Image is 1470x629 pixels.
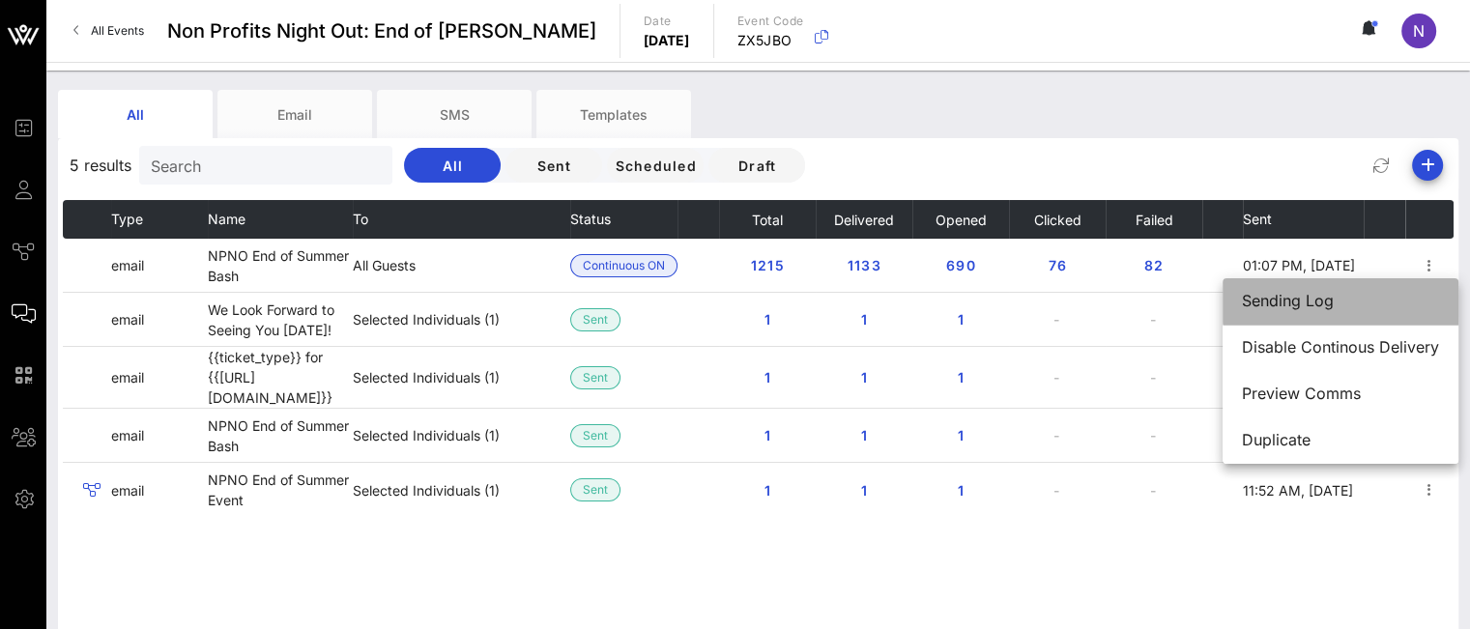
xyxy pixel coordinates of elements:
p: Event Code [737,12,804,31]
th: To [353,200,570,239]
td: Selected Individuals (1) [353,293,570,347]
th: Sent [1243,200,1364,239]
div: SMS [377,90,532,138]
td: Selected Individuals (1) [353,409,570,463]
span: Clicked [1033,212,1081,228]
span: To [353,211,368,227]
td: NPNO End of Summer Bash [208,239,353,293]
button: Draft [708,148,805,183]
button: 1 [930,418,992,453]
span: 1 [752,427,783,443]
div: Disable Continous Delivery [1242,338,1439,357]
div: Preview Comms [1242,385,1439,403]
th: Clicked [1009,200,1106,239]
span: All Events [91,23,144,38]
span: 01:07 PM, [DATE] [1243,257,1355,273]
span: 1 [945,482,976,499]
span: 1 [849,369,879,386]
button: 1 [930,472,992,507]
span: Sent [583,309,608,330]
span: Status [570,211,611,227]
td: We Look Forward to Seeing You [DATE]! [208,293,353,347]
button: 76 [1026,248,1088,283]
button: Clicked [1033,200,1081,239]
span: Sent [583,425,608,446]
button: 1 [930,302,992,337]
td: email [111,239,208,293]
span: 1133 [847,257,881,273]
span: Opened [935,212,987,228]
td: All Guests [353,239,570,293]
span: 1 [945,369,976,386]
span: Delivered [833,212,894,228]
span: Non Profits Night Out: End of [PERSON_NAME] [167,16,596,45]
span: 1 [849,311,879,328]
button: 1 [833,302,895,337]
span: Name [208,211,245,227]
button: 82 [1123,248,1185,283]
span: Sent [583,479,608,500]
p: ZX5JBO [737,31,804,50]
button: 1 [736,302,798,337]
th: Total [719,200,816,239]
td: Selected Individuals (1) [353,347,570,409]
span: 1 [752,311,783,328]
span: Type [111,211,143,227]
th: Failed [1106,200,1202,239]
td: email [111,293,208,347]
span: Sent [521,157,587,174]
button: 1 [833,472,895,507]
div: All [58,90,213,138]
div: Duplicate [1242,431,1439,449]
span: Draft [724,157,790,174]
span: 1215 [750,257,785,273]
th: Status [570,200,677,239]
button: 690 [930,248,992,283]
button: 1 [930,360,992,395]
p: Date [644,12,690,31]
span: 11:52 AM, [DATE] [1243,482,1353,499]
span: All [419,157,485,174]
button: Delivered [833,200,894,239]
td: NPNO End of Summer Event [208,463,353,517]
span: 1 [945,427,976,443]
button: 1 [736,418,798,453]
span: 76 [1042,257,1073,273]
button: 1215 [735,248,800,283]
button: Sent [505,148,602,183]
td: Selected Individuals (1) [353,463,570,517]
span: 5 results [70,154,131,177]
span: 1 [752,369,783,386]
td: NPNO End of Summer Bash [208,409,353,463]
button: Opened [935,200,987,239]
div: N [1401,14,1436,48]
button: Failed [1135,200,1173,239]
button: 1133 [831,248,897,283]
span: Total [751,212,783,228]
th: Type [111,200,208,239]
th: Name [208,200,353,239]
button: 1 [833,418,895,453]
button: 1 [833,360,895,395]
span: N [1413,21,1425,41]
div: Email [217,90,372,138]
div: Sending Log [1242,292,1439,310]
span: Sent [583,367,608,388]
td: email [111,409,208,463]
td: {{ticket_type}} for {{[URL][DOMAIN_NAME]}} [208,347,353,409]
button: 1 [736,472,798,507]
span: 1 [945,311,976,328]
span: Failed [1135,212,1173,228]
p: [DATE] [644,31,690,50]
span: 1 [849,482,879,499]
button: All [404,148,501,183]
div: Templates [536,90,691,138]
span: Sent [1243,211,1272,227]
span: 1 [849,427,879,443]
button: Total [751,200,783,239]
span: 1 [752,482,783,499]
span: Continuous ON [583,255,665,276]
button: 1 [736,360,798,395]
span: 690 [945,257,976,273]
td: email [111,347,208,409]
